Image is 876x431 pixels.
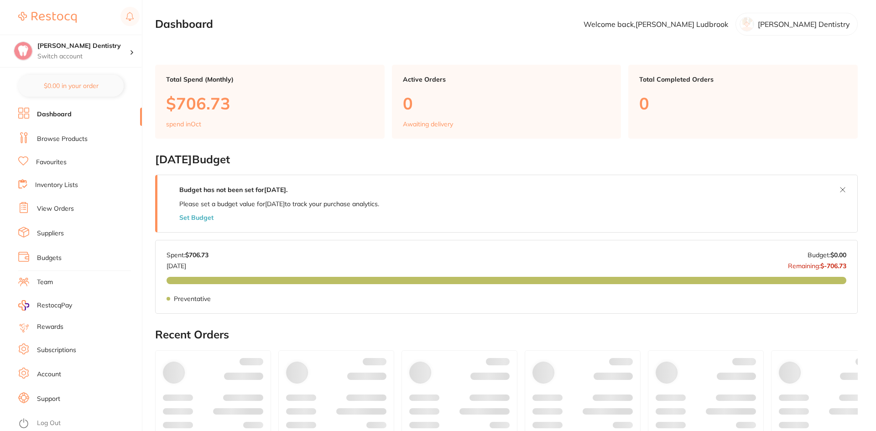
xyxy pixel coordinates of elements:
a: RestocqPay [18,300,72,311]
a: View Orders [37,204,74,213]
a: Support [37,395,60,404]
button: Log Out [18,416,139,431]
p: 0 [403,94,610,113]
button: Set Budget [179,214,214,221]
a: Rewards [37,322,63,332]
img: Restocq Logo [18,12,77,23]
a: Restocq Logo [18,7,77,28]
p: Please set a budget value for [DATE] to track your purchase analytics. [179,200,379,208]
p: Total Completed Orders [639,76,847,83]
a: Favourites [36,158,67,167]
span: RestocqPay [37,301,72,310]
p: [PERSON_NAME] Dentistry [758,20,850,28]
h4: Ashmore Dentistry [37,42,130,51]
p: Remaining: [788,259,846,270]
p: Preventative [174,295,211,302]
p: $706.73 [166,94,374,113]
p: Spent: [167,251,209,259]
p: 0 [639,94,847,113]
img: Ashmore Dentistry [14,42,32,60]
strong: $706.73 [185,251,209,259]
button: $0.00 in your order [18,75,124,97]
p: Active Orders [403,76,610,83]
a: Inventory Lists [35,181,78,190]
p: Welcome back, [PERSON_NAME] Ludbrook [584,20,728,28]
a: Suppliers [37,229,64,238]
h2: Recent Orders [155,328,858,341]
a: Account [37,370,61,379]
a: Total Completed Orders0 [628,65,858,139]
a: Budgets [37,254,62,263]
strong: $-706.73 [820,262,846,270]
p: Budget: [808,251,846,259]
a: Log Out [37,419,61,428]
p: Awaiting delivery [403,120,453,128]
a: Active Orders0Awaiting delivery [392,65,621,139]
a: Team [37,278,53,287]
p: spend in Oct [166,120,201,128]
a: Subscriptions [37,346,76,355]
strong: $0.00 [830,251,846,259]
strong: Budget has not been set for [DATE] . [179,186,287,194]
img: RestocqPay [18,300,29,311]
h2: Dashboard [155,18,213,31]
a: Total Spend (Monthly)$706.73spend inOct [155,65,385,139]
a: Browse Products [37,135,88,144]
h2: [DATE] Budget [155,153,858,166]
p: [DATE] [167,259,209,270]
p: Total Spend (Monthly) [166,76,374,83]
p: Switch account [37,52,130,61]
a: Dashboard [37,110,72,119]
